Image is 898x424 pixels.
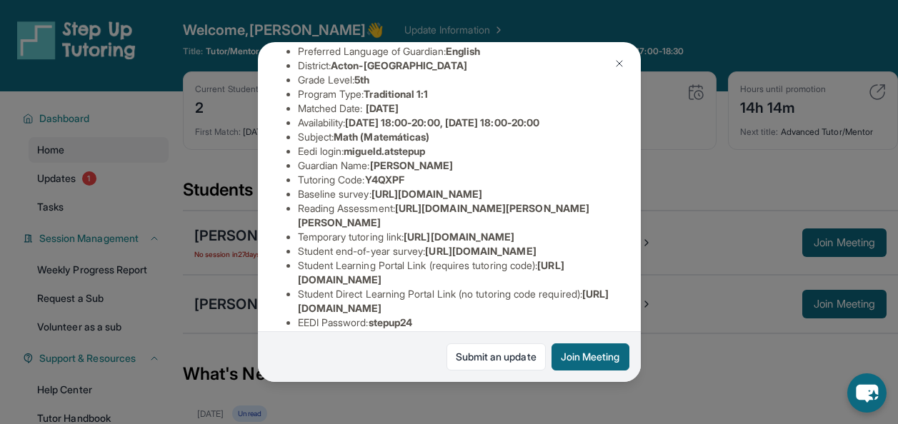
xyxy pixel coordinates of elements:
span: Acton-[GEOGRAPHIC_DATA] [331,59,467,71]
span: Y4QXPF [365,173,404,186]
span: [URL][DOMAIN_NAME] [404,231,514,243]
span: [URL][DOMAIN_NAME] [425,245,536,257]
span: Traditional 1:1 [364,88,428,100]
span: migueld.atstepup [344,145,425,157]
img: Close Icon [614,58,625,69]
a: Submit an update [446,343,546,370]
li: Matched Date: [298,101,612,116]
li: Student Direct Learning Portal Link (no tutoring code required) : [298,287,612,316]
span: [DATE] 18:00-20:00, [DATE] 18:00-20:00 [345,116,539,128]
span: Math (Matemáticas) [334,131,429,143]
span: stepup24 [369,316,413,328]
li: Program Type: [298,87,612,101]
span: [PERSON_NAME] [370,159,454,171]
li: Grade Level: [298,73,612,87]
span: [DATE] [366,102,399,114]
span: English [446,45,481,57]
span: [URL][DOMAIN_NAME] [371,188,482,200]
button: chat-button [847,373,887,413]
li: Reading Assessment : [298,201,612,230]
li: Temporary tutoring link : [298,230,612,244]
li: Guardian Name : [298,158,612,173]
li: Baseline survey : [298,187,612,201]
button: Join Meeting [552,343,629,370]
li: Eedi login : [298,144,612,158]
li: Tutoring Code : [298,173,612,187]
li: Preferred Language of Guardian: [298,44,612,59]
li: Student end-of-year survey : [298,244,612,258]
li: Student Learning Portal Link (requires tutoring code) : [298,258,612,287]
span: [URL][DOMAIN_NAME][PERSON_NAME][PERSON_NAME] [298,202,590,228]
li: District: [298,59,612,73]
li: Availability: [298,116,612,130]
li: EEDI Password : [298,316,612,330]
span: 5th [354,74,369,86]
li: Subject : [298,130,612,144]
